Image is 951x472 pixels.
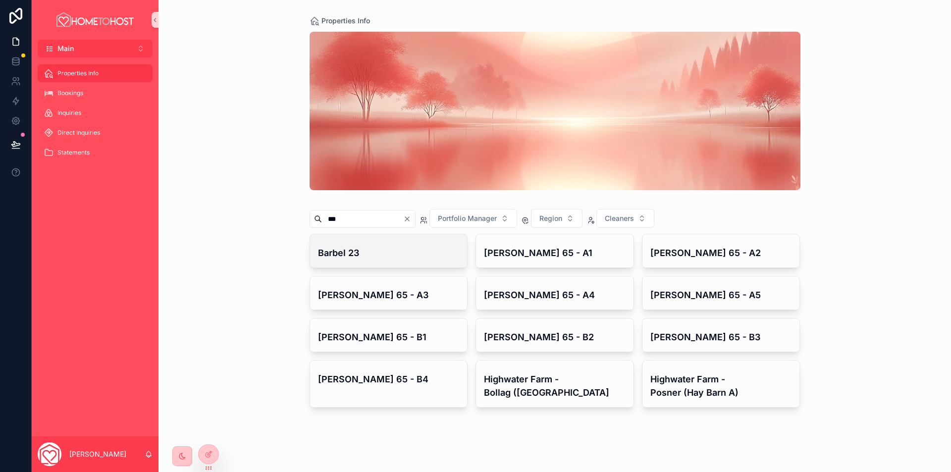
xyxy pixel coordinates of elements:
span: Cleaners [605,213,634,223]
img: App logo [55,12,135,28]
a: Bookings [38,84,153,102]
span: Region [539,213,562,223]
button: Select Button [38,40,153,57]
a: Barbel 23 [310,234,468,268]
h4: [PERSON_NAME] 65 - A1 [484,246,626,260]
h4: Highwater Farm - Posner (Hay Barn A) [650,372,792,399]
a: Inquiries [38,104,153,122]
a: [PERSON_NAME] 65 - A1 [475,234,634,268]
h4: [PERSON_NAME] 65 - B1 [318,330,460,344]
a: [PERSON_NAME] 65 - A4 [475,276,634,310]
h4: [PERSON_NAME] 65 - B4 [318,372,460,386]
a: [PERSON_NAME] 65 - A2 [642,234,800,268]
h4: [PERSON_NAME] 65 - A3 [318,288,460,302]
h4: [PERSON_NAME] 65 - A4 [484,288,626,302]
a: [PERSON_NAME] 65 - B2 [475,318,634,352]
div: scrollable content [32,57,158,174]
span: Properties Info [321,16,370,26]
button: Select Button [429,209,517,228]
span: Direct Inquiries [57,129,100,137]
a: [PERSON_NAME] 65 - A5 [642,276,800,310]
h4: [PERSON_NAME] 65 - B2 [484,330,626,344]
button: Select Button [531,209,582,228]
span: Inquiries [57,109,81,117]
a: [PERSON_NAME] 65 - B4 [310,360,468,408]
a: Properties Info [38,64,153,82]
a: Direct Inquiries [38,124,153,142]
a: Properties Info [310,16,370,26]
a: Highwater Farm - Posner (Hay Barn A) [642,360,800,408]
a: [PERSON_NAME] 65 - A3 [310,276,468,310]
h4: [PERSON_NAME] 65 - A2 [650,246,792,260]
h4: Highwater Farm - Bollag ([GEOGRAPHIC_DATA] [484,372,626,399]
font: [PERSON_NAME] [69,450,126,458]
h4: [PERSON_NAME] 65 - A5 [650,288,792,302]
button: Clear [403,215,415,223]
a: [PERSON_NAME] 65 - B1 [310,318,468,352]
button: Select Button [596,209,654,228]
span: Main [57,44,74,53]
span: Portfolio Manager [438,213,497,223]
a: [PERSON_NAME] 65 - B3 [642,318,800,352]
span: Bookings [57,89,83,97]
a: Highwater Farm - Bollag ([GEOGRAPHIC_DATA] [475,360,634,408]
h4: Barbel 23 [318,246,460,260]
span: Statements [57,149,90,157]
a: Statements [38,144,153,161]
h4: [PERSON_NAME] 65 - B3 [650,330,792,344]
span: Properties Info [57,69,99,77]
